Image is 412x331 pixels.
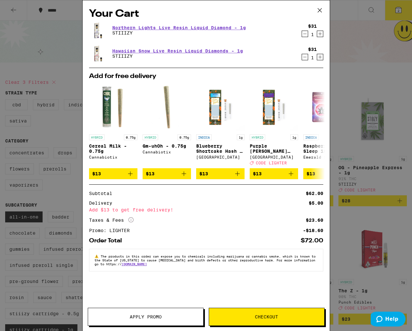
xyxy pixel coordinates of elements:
p: Gm-uhOh - 0.75g [143,143,191,149]
h2: Your Cart [89,7,323,21]
a: Northern Lights Live Resin Liquid Diamond - 1g [112,25,246,30]
div: 1 [308,55,317,60]
img: Emerald Sky - Raspberry Dream Sleep 10:2:2 Gummies [303,83,352,131]
p: Raspberry Dream Sleep 10:2:2 Gummies [303,143,352,154]
div: Cannabiotix [143,150,191,154]
div: Cannabiotix [89,155,137,159]
div: [GEOGRAPHIC_DATA] [250,155,298,159]
span: $13 [253,171,262,176]
div: Emerald Sky [303,155,352,159]
div: $31 [308,47,317,52]
div: Delivery [89,201,117,205]
button: Apply Promo [88,308,204,326]
button: Increment [317,54,323,60]
button: Add to bag [89,168,137,179]
div: Order Total [89,238,126,244]
button: Increment [317,31,323,37]
a: Open page for Purple Runtz Hash & Diamonds Infused - 1g from Stone Road [250,83,298,168]
p: 0.75g [124,134,137,140]
p: Purple [PERSON_NAME] Hash & Diamonds Infused - 1g [250,143,298,154]
button: Add to bag [303,168,352,179]
span: CODE LIGHTER [256,161,287,165]
p: 0.75g [177,134,191,140]
img: STIIIZY - Northern Lights Live Resin Liquid Diamond - 1g [89,21,107,39]
p: HYBRID [143,134,158,140]
p: HYBRID [250,134,265,140]
img: Stone Road - Blueberry Shortcake Hash & Diamond Infused - 1g [196,83,245,131]
button: Checkout [209,308,325,326]
div: [GEOGRAPHIC_DATA] [196,155,245,159]
button: Add to bag [250,168,298,179]
span: $13 [199,171,208,176]
button: Add to bag [143,168,191,179]
p: INDICA [196,134,212,140]
button: Add to bag [196,168,245,179]
img: STIIIZY - Hawaiian Snow Live Resin Liquid Diamonds - 1g [89,44,107,63]
p: INDICA [303,134,319,140]
p: 1g [237,134,245,140]
div: $72.00 [301,238,323,244]
button: Decrement [302,31,308,37]
span: The products in this order can expose you to chemicals including marijuana or cannabis smoke, whi... [95,254,316,266]
a: [DOMAIN_NAME] [122,262,147,266]
a: Open page for Raspberry Dream Sleep 10:2:2 Gummies from Emerald Sky [303,83,352,168]
a: Open page for Blueberry Shortcake Hash & Diamond Infused - 1g from Stone Road [196,83,245,168]
iframe: Opens a widget where you can find more information [371,312,406,328]
span: $13 [146,171,155,176]
div: -$18.60 [303,228,323,233]
div: 1 [308,32,317,37]
p: Blueberry Shortcake Hash & Diamond Infused - 1g [196,143,245,154]
span: $13 [306,171,315,176]
span: Checkout [255,315,278,319]
div: Taxes & Fees [89,217,134,223]
div: $5.00 [309,201,323,205]
a: Open page for Cereal Milk - 0.75g from Cannabiotix [89,83,137,168]
p: STIIIZY [112,30,246,35]
a: Hawaiian Snow Live Resin Liquid Diamonds - 1g [112,48,243,54]
img: Cannabiotix - Gm-uhOh - 0.75g [143,83,191,131]
div: Add $13 to get free delivery! [89,208,323,212]
div: $23.60 [306,218,323,222]
img: Stone Road - Purple Runtz Hash & Diamonds Infused - 1g [250,83,298,131]
button: Decrement [302,54,308,60]
div: Subtotal [89,191,117,196]
span: $13 [92,171,101,176]
div: $62.00 [306,191,323,196]
div: Promo: LIGHTER [89,228,134,233]
span: ⚠️ [95,254,101,258]
div: $31 [308,24,317,29]
img: Cannabiotix - Cereal Milk - 0.75g [89,83,137,131]
p: STIIIZY [112,54,243,59]
p: 1g [290,134,298,140]
span: Apply Promo [130,315,162,319]
a: Open page for Gm-uhOh - 0.75g from Cannabiotix [143,83,191,168]
p: Cereal Milk - 0.75g [89,143,137,154]
h2: Add for free delivery [89,73,323,80]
